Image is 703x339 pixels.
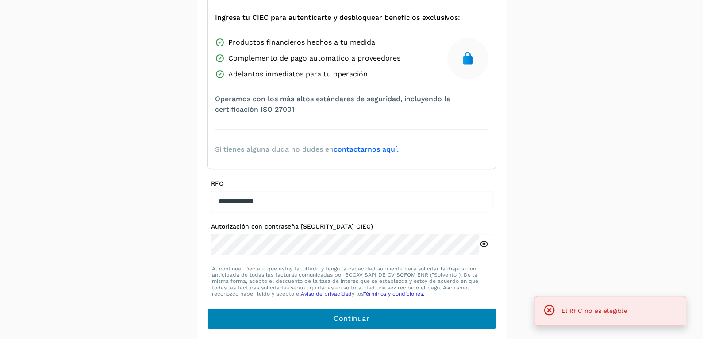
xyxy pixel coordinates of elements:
span: Ingresa tu CIEC para autenticarte y desbloquear beneficios exclusivos: [215,12,460,23]
label: Autorización con contraseña [SECURITY_DATA] CIEC) [211,223,492,230]
label: RFC [211,180,492,187]
img: secure [461,51,475,65]
span: Operamos con los más altos estándares de seguridad, incluyendo la certificación ISO 27001 [215,94,488,115]
a: Aviso de privacidad [301,291,352,297]
button: Continuar [207,308,496,329]
a: Términos y condiciones. [363,291,424,297]
span: Si tienes alguna duda no dudes en [215,144,399,155]
span: Continuar [334,314,369,324]
span: El RFC no es elegible [561,307,627,314]
span: Productos financieros hechos a tu medida [228,37,375,48]
p: Al continuar Declaro que estoy facultado y tengo la capacidad suficiente para solicitar la dispos... [212,266,492,297]
span: Complemento de pago automático a proveedores [228,53,400,64]
span: Adelantos inmediatos para tu operación [228,69,368,80]
a: contactarnos aquí. [334,145,399,153]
